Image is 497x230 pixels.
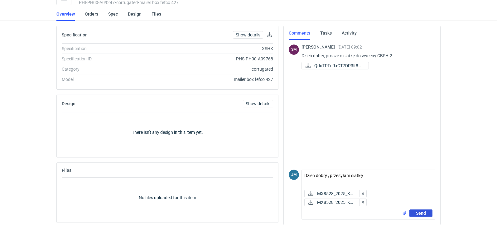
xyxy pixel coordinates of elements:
[289,170,299,180] figcaption: JM
[289,45,299,55] figcaption: SM
[266,31,273,39] button: Download specification
[146,66,273,72] div: corrugated
[304,199,360,206] button: MX8528_2025_Kar...
[62,32,88,37] h2: Specification
[317,190,355,197] span: MX8528_2025_Kar...
[128,7,142,21] a: Design
[302,45,337,49] span: [PERSON_NAME]
[302,62,364,69] div: QduTPFeRxCT7DP3lt8QjGP2o0uTVm8JFZcJbH8DO.docx
[289,45,299,55] div: Sebastian Markut
[132,129,203,135] p: There isn't any design in this item yet.
[289,26,310,40] a: Comments
[62,56,146,62] div: Specification ID
[289,170,299,180] div: Joanna Myślak
[85,7,98,21] a: Orders
[342,26,357,40] a: Activity
[409,209,432,217] button: Send
[233,31,263,39] a: Show details
[56,7,75,21] a: Overview
[62,101,75,106] h2: Design
[62,168,71,173] h2: Files
[62,76,146,82] div: Model
[304,190,360,197] div: MX8528_2025_Karton F427_zrywka_E_194x145x71 mm_Zew.210x150x75 mm_XSHX siatka.pdf
[243,100,273,107] a: Show details
[302,62,369,69] a: QduTPFeRxCT7DP3lt8Qj...
[314,62,364,69] span: QduTPFeRxCT7DP3lt8Qj...
[416,211,426,215] span: Send
[304,199,360,206] div: MX8528_2025_Karton F427_zrywka_E_194x145x71 mm_Zew.210x150x75 mm_XSHX.pdf
[304,190,360,197] button: MX8528_2025_Kar...
[337,45,362,49] span: [DATE] 09:02
[317,199,355,206] span: MX8528_2025_Kar...
[302,170,435,187] textarea: Dzień dobry , przesyłam siatkę
[302,52,430,59] p: Dzień dobry, proszę o siatkę do wyceny CBSH-2
[152,7,161,21] a: Files
[62,66,146,72] div: Category
[139,195,196,201] p: No files uploaded for this item
[146,56,273,62] div: PHS-PH00-A09768
[146,45,273,52] div: XSHX
[320,26,332,40] a: Tasks
[146,76,273,82] div: mailer box fefco 427
[108,7,118,21] a: Spec
[62,45,146,52] div: Specification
